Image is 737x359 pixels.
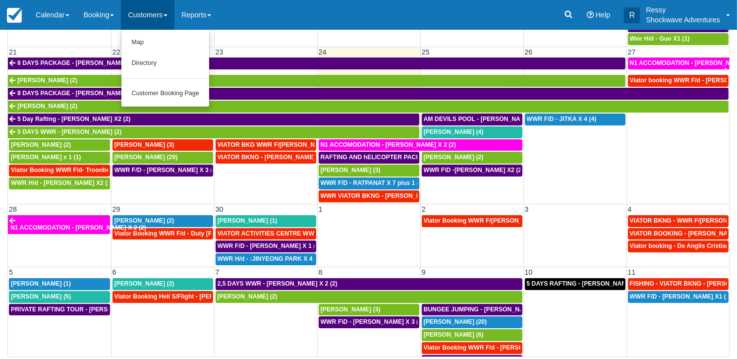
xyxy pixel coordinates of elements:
[216,291,522,303] a: [PERSON_NAME] (2)
[627,48,637,56] span: 27
[424,217,562,224] span: Viator Booking WWR F/[PERSON_NAME] X 2 (2)
[424,344,622,351] span: Viator Booking WWR F/d - [PERSON_NAME] [PERSON_NAME] X2 (2)
[624,7,640,23] div: R
[17,90,146,97] span: 8 DAYS PACKAGE - [PERSON_NAME] X 2 (2)
[8,75,625,87] a: [PERSON_NAME] (2)
[8,205,18,213] span: 28
[218,242,321,249] span: WWR F/D - [PERSON_NAME] X 1 (1)
[424,128,484,135] span: [PERSON_NAME] (4)
[318,268,324,276] span: 8
[218,230,395,237] span: VIATOR ACTIVITIES CENTRE WWR - [PERSON_NAME] X 1 (1)
[421,48,431,56] span: 25
[113,228,213,240] a: Viator Booking WWR F/d - Duty [PERSON_NAME] 2 (2)
[7,8,22,23] img: checkfront-main-nav-mini-logo.png
[424,306,550,313] span: BUNGEE JUMPING - [PERSON_NAME] 2 (2)
[319,316,419,328] a: WWR F\D - [PERSON_NAME] X 3 (3)
[216,152,316,164] a: VIATOR BKNG - [PERSON_NAME] 2 (2)
[11,293,71,300] span: [PERSON_NAME] (5)
[11,179,113,186] span: WWR H/d - [PERSON_NAME] X2 (2)
[628,240,729,252] a: Viator booking - De Anglis Cristiano X1 (1)
[8,88,729,100] a: 8 DAYS PACKAGE - [PERSON_NAME] X 2 (2)
[596,11,611,19] span: Help
[321,179,424,186] span: WWR F/D - RATPANAT X 7 plus 1 (8)
[218,141,397,148] span: VIATOR BKG WWR F/[PERSON_NAME] [PERSON_NAME] 2 (2)
[422,329,522,341] a: [PERSON_NAME] (6)
[113,165,213,177] a: WWR F/D - [PERSON_NAME] X 3 (3)
[524,48,534,56] span: 26
[114,230,272,237] span: Viator Booking WWR F/d - Duty [PERSON_NAME] 2 (2)
[321,154,509,161] span: RAFTING AND hELICOPTER PACKAGE - [PERSON_NAME] X1 (1)
[11,280,71,287] span: [PERSON_NAME] (1)
[318,205,324,213] span: 1
[216,278,522,290] a: 2,5 DAYS WWR - [PERSON_NAME] X 2 (2)
[321,318,424,325] span: WWR F\D - [PERSON_NAME] X 3 (3)
[8,114,419,125] a: 5 Day Rafting - [PERSON_NAME] X2 (2)
[318,48,328,56] span: 24
[424,154,484,161] span: [PERSON_NAME] (2)
[218,154,330,161] span: VIATOR BKNG - [PERSON_NAME] 2 (2)
[114,154,178,161] span: [PERSON_NAME] (29)
[10,224,146,231] span: N1 ACCOMODATION - [PERSON_NAME] X 2 (2)
[627,205,633,213] span: 4
[8,126,419,138] a: 5 DAYS WWR - [PERSON_NAME] (2)
[630,293,732,300] span: WWR F/D - [PERSON_NAME] X1 (1)
[319,152,419,164] a: RAFTING AND hELICOPTER PACKAGE - [PERSON_NAME] X1 (1)
[319,304,419,316] a: [PERSON_NAME] (3)
[587,11,594,18] i: Help
[215,48,225,56] span: 23
[628,228,729,240] a: VIATOR BOOKING - [PERSON_NAME] 2 (2)
[422,304,522,316] a: BUNGEE JUMPING - [PERSON_NAME] 2 (2)
[113,291,213,303] a: Viator Booking Heli S/Flight - [PERSON_NAME] X 1 (1)
[17,116,130,122] span: 5 Day Rafting - [PERSON_NAME] X2 (2)
[216,253,316,265] a: WWR H/d - :JINYEONG PARK X 4 (4)
[8,101,729,113] a: [PERSON_NAME] (2)
[527,280,653,287] span: 5 DAYS RAFTING - [PERSON_NAME] X 2 (4)
[321,192,451,199] span: WWR VIATOR BKNG - [PERSON_NAME] 2 (2)
[9,165,110,177] a: Viator Booking WWR F/d- Troonbeeckx, [PERSON_NAME] 11 (9)
[524,205,530,213] span: 3
[422,126,522,138] a: [PERSON_NAME] (4)
[121,83,209,104] a: Customer Booking Page
[218,293,278,300] span: [PERSON_NAME] (2)
[628,58,730,69] a: N1 ACCOMODATION - [PERSON_NAME] X 2 (2)
[646,5,720,15] p: Ressy
[215,205,225,213] span: 30
[321,141,456,148] span: N1 ACCOMODATION - [PERSON_NAME] X 2 (2)
[11,141,71,148] span: [PERSON_NAME] (2)
[121,32,209,53] a: Map
[421,205,427,213] span: 2
[216,139,316,151] a: VIATOR BKG WWR F/[PERSON_NAME] [PERSON_NAME] 2 (2)
[319,178,419,189] a: WWR F/D - RATPANAT X 7 plus 1 (8)
[527,116,597,122] span: WWR F/D - JITKA X 4 (4)
[321,306,381,313] span: [PERSON_NAME] (3)
[113,278,213,290] a: [PERSON_NAME] (2)
[218,217,278,224] span: [PERSON_NAME] (1)
[424,167,524,174] span: WWR F\D -[PERSON_NAME] X2 (2)
[422,215,522,227] a: Viator Booking WWR F/[PERSON_NAME] X 2 (2)
[112,48,121,56] span: 22
[422,152,522,164] a: [PERSON_NAME] (2)
[9,139,110,151] a: [PERSON_NAME] (2)
[114,293,271,300] span: Viator Booking Heli S/Flight - [PERSON_NAME] X 1 (1)
[319,165,419,177] a: [PERSON_NAME] (3)
[121,53,209,74] a: Directory
[9,278,110,290] a: [PERSON_NAME] (1)
[628,278,729,290] a: FISHING - VIATOR BKNG - [PERSON_NAME] 2 (2)
[628,75,729,87] a: Viator booking WWR F/d - [PERSON_NAME] 3 (3)
[525,278,625,290] a: 5 DAYS RAFTING - [PERSON_NAME] X 2 (4)
[112,268,117,276] span: 6
[628,291,729,303] a: WWR F/D - [PERSON_NAME] X1 (1)
[8,268,14,276] span: 5
[114,141,174,148] span: [PERSON_NAME] (3)
[319,190,419,202] a: WWR VIATOR BKNG - [PERSON_NAME] 2 (2)
[9,291,110,303] a: [PERSON_NAME] (5)
[627,268,637,276] span: 11
[218,280,338,287] span: 2,5 DAYS WWR - [PERSON_NAME] X 2 (2)
[112,205,121,213] span: 29
[525,114,625,125] a: WWR F/D - JITKA X 4 (4)
[524,268,534,276] span: 10
[113,152,213,164] a: [PERSON_NAME] (29)
[8,215,110,234] a: N1 ACCOMODATION - [PERSON_NAME] X 2 (2)
[114,280,174,287] span: [PERSON_NAME] (2)
[8,48,18,56] span: 21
